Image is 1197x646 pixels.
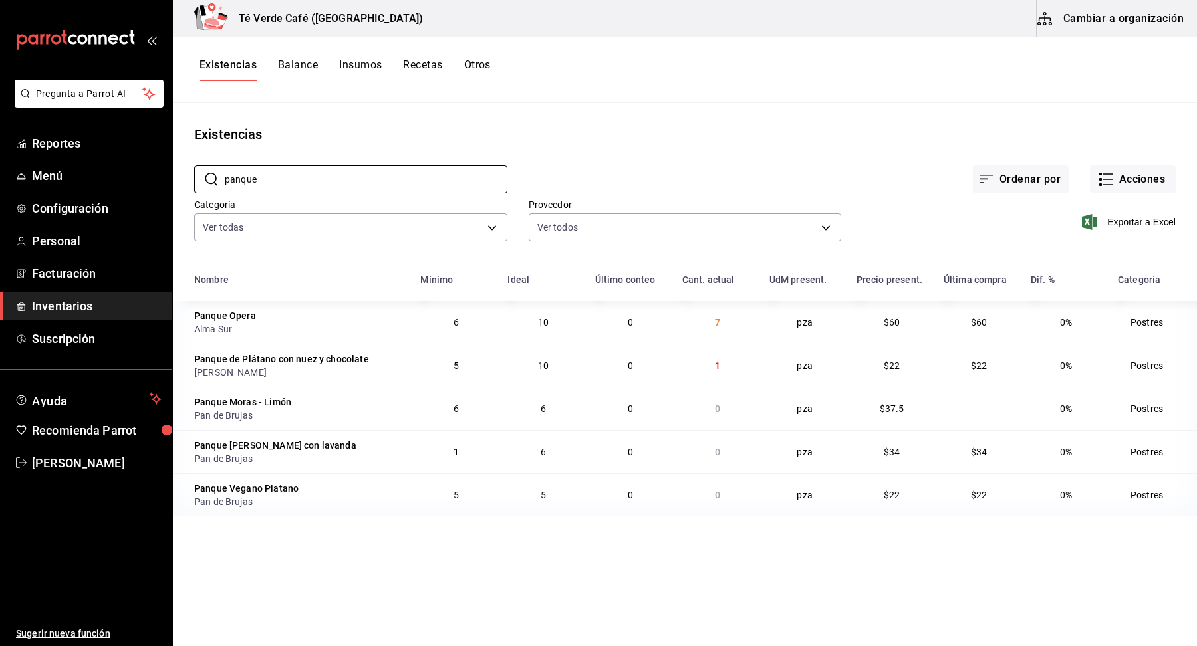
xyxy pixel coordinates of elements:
button: Pregunta a Parrot AI [15,80,164,108]
span: $22 [884,360,900,371]
button: Insumos [339,58,382,81]
td: Postres [1110,344,1197,387]
span: 0 [628,490,633,500]
td: pza [761,387,849,430]
span: 6 [541,447,546,457]
span: 0 [628,317,633,328]
span: Sugerir nueva función [16,627,162,641]
button: Acciones [1090,165,1176,193]
span: 6 [454,317,459,328]
div: Cant. actual [682,274,735,285]
div: Panque Moras - Limón [194,395,291,409]
span: Ayuda [32,391,144,407]
label: Categoría [194,200,507,209]
td: pza [761,344,849,387]
div: Pan de Brujas [194,409,404,422]
span: 7 [715,317,720,328]
button: Otros [464,58,491,81]
span: 0% [1060,317,1072,328]
div: Precio present. [857,274,922,285]
div: UdM present. [769,274,827,285]
span: 0 [628,403,633,414]
div: Panque Vegano Platano [194,482,299,495]
span: 5 [541,490,546,500]
button: Ordenar por [973,165,1069,193]
span: 0% [1060,490,1072,500]
span: Suscripción [32,330,162,348]
a: Pregunta a Parrot AI [9,96,164,110]
div: Dif. % [1031,274,1055,285]
span: 0 [715,490,720,500]
span: 5 [454,360,459,371]
td: Postres [1110,430,1197,473]
div: Mínimo [420,274,453,285]
span: 6 [541,403,546,414]
div: Nombre [194,274,229,285]
span: Reportes [32,134,162,152]
div: Existencias [194,124,262,144]
div: Alma Sur [194,322,404,336]
span: $60 [884,317,900,328]
span: Personal [32,232,162,250]
span: Inventarios [32,297,162,315]
span: $22 [971,360,987,371]
div: Panque [PERSON_NAME] con lavanda [194,439,356,452]
button: open_drawer_menu [146,35,157,45]
input: Buscar nombre de insumo [225,166,507,193]
span: $22 [884,490,900,500]
label: Proveedor [529,200,842,209]
span: [PERSON_NAME] [32,454,162,472]
div: [PERSON_NAME] [194,366,404,379]
span: 0 [628,447,633,457]
div: Pan de Brujas [194,452,404,465]
div: Panque Opera [194,309,256,322]
span: Pregunta a Parrot AI [36,87,143,101]
span: 6 [454,403,459,414]
span: Facturación [32,265,162,282]
span: Configuración [32,199,162,217]
span: 0% [1060,447,1072,457]
td: pza [761,430,849,473]
span: $60 [971,317,987,328]
td: Postres [1110,387,1197,430]
span: 10 [538,360,549,371]
span: $37.5 [880,403,904,414]
button: Exportar a Excel [1085,214,1176,230]
button: Existencias [199,58,257,81]
span: 0 [715,403,720,414]
span: 0% [1060,403,1072,414]
span: 0% [1060,360,1072,371]
span: 0 [628,360,633,371]
span: Menú [32,167,162,185]
span: Ver todas [203,221,243,234]
td: Postres [1110,473,1197,516]
span: 0 [715,447,720,457]
div: navigation tabs [199,58,491,81]
span: 1 [715,360,720,371]
button: Balance [278,58,318,81]
td: pza [761,301,849,344]
div: Panque de Plátano con nuez y chocolate [194,352,369,366]
span: 5 [454,490,459,500]
div: Ideal [507,274,529,285]
h3: Té Verde Café ([GEOGRAPHIC_DATA]) [228,11,423,27]
span: 10 [538,317,549,328]
button: Recetas [403,58,442,81]
span: $22 [971,490,987,500]
span: $34 [884,447,900,457]
span: Ver todos [537,221,578,234]
div: Categoría [1118,274,1160,285]
td: pza [761,473,849,516]
span: $34 [971,447,987,457]
span: Recomienda Parrot [32,421,162,439]
td: Postres [1110,301,1197,344]
div: Última compra [944,274,1007,285]
div: Pan de Brujas [194,495,404,508]
div: Último conteo [595,274,656,285]
span: 1 [454,447,459,457]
